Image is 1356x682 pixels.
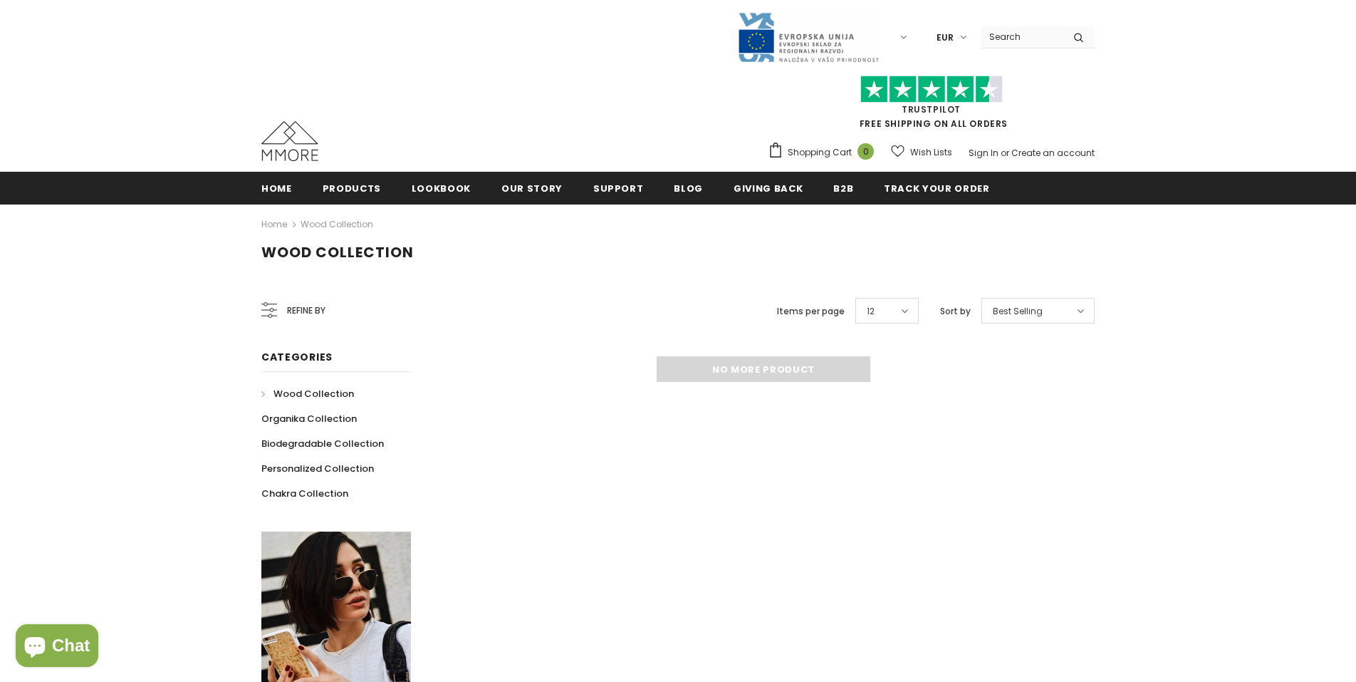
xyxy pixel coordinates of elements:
[261,431,384,456] a: Biodegradable Collection
[261,456,374,481] a: Personalized Collection
[674,182,703,195] span: Blog
[11,624,103,671] inbox-online-store-chat: Shopify online store chat
[261,216,287,233] a: Home
[261,121,318,161] img: MMORE Cases
[261,437,384,450] span: Biodegradable Collection
[261,487,348,500] span: Chakra Collection
[273,387,354,401] span: Wood Collection
[981,26,1063,47] input: Search Site
[261,242,414,262] span: Wood Collection
[1001,147,1009,159] span: or
[734,182,803,195] span: Giving back
[788,145,852,160] span: Shopping Cart
[768,142,881,163] a: Shopping Cart 0
[261,182,292,195] span: Home
[301,218,373,230] a: Wood Collection
[993,304,1043,319] span: Best Selling
[833,182,853,195] span: B2B
[734,172,803,204] a: Giving back
[412,182,471,195] span: Lookbook
[884,182,989,195] span: Track your order
[323,172,381,204] a: Products
[674,172,703,204] a: Blog
[737,31,880,43] a: Javni Razpis
[857,143,874,160] span: 0
[261,412,357,425] span: Organika Collection
[940,304,971,319] label: Sort by
[910,145,952,160] span: Wish Lists
[261,350,333,364] span: Categories
[261,462,374,475] span: Personalized Collection
[884,172,989,204] a: Track your order
[593,172,644,204] a: support
[867,304,875,319] span: 12
[902,103,961,115] a: Trustpilot
[737,11,880,63] img: Javni Razpis
[833,172,853,204] a: B2B
[261,381,354,406] a: Wood Collection
[323,182,381,195] span: Products
[937,31,954,45] span: EUR
[1011,147,1095,159] a: Create an account
[261,172,292,204] a: Home
[969,147,998,159] a: Sign In
[261,406,357,431] a: Organika Collection
[593,182,644,195] span: support
[261,481,348,506] a: Chakra Collection
[501,172,563,204] a: Our Story
[860,76,1003,103] img: Trust Pilot Stars
[501,182,563,195] span: Our Story
[287,303,325,319] span: Refine by
[891,140,952,165] a: Wish Lists
[768,82,1095,130] span: FREE SHIPPING ON ALL ORDERS
[777,304,845,319] label: Items per page
[412,172,471,204] a: Lookbook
